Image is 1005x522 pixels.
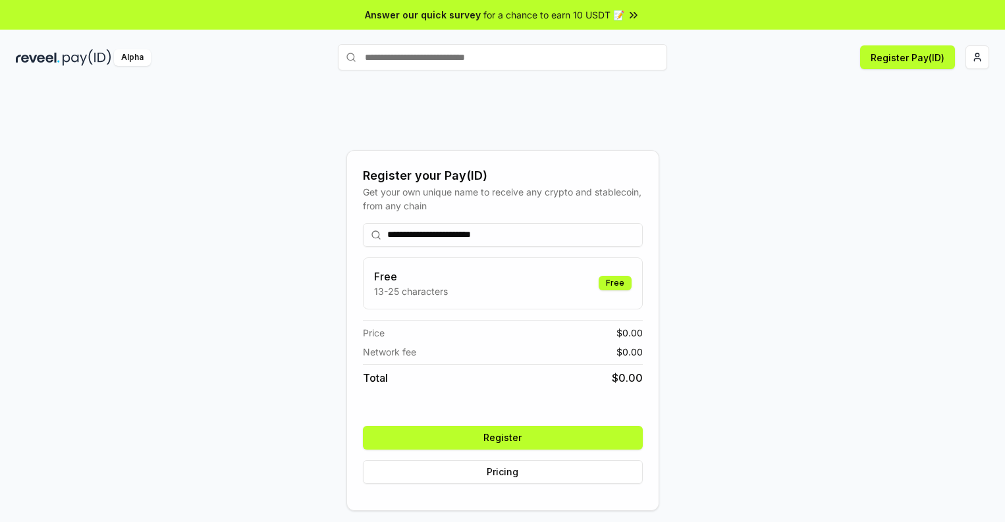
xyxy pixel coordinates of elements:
[374,269,448,284] h3: Free
[16,49,60,66] img: reveel_dark
[363,370,388,386] span: Total
[365,8,481,22] span: Answer our quick survey
[860,45,955,69] button: Register Pay(ID)
[63,49,111,66] img: pay_id
[374,284,448,298] p: 13-25 characters
[612,370,643,386] span: $ 0.00
[363,167,643,185] div: Register your Pay(ID)
[363,326,385,340] span: Price
[616,345,643,359] span: $ 0.00
[363,460,643,484] button: Pricing
[616,326,643,340] span: $ 0.00
[363,426,643,450] button: Register
[483,8,624,22] span: for a chance to earn 10 USDT 📝
[114,49,151,66] div: Alpha
[363,345,416,359] span: Network fee
[599,276,632,290] div: Free
[363,185,643,213] div: Get your own unique name to receive any crypto and stablecoin, from any chain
